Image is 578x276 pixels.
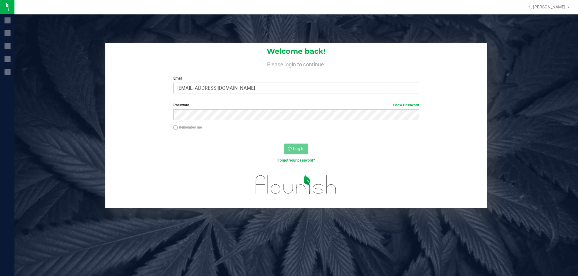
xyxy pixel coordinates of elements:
[293,146,305,151] span: Log In
[173,76,419,81] label: Email
[393,103,419,107] a: Show Password
[284,144,308,154] button: Log In
[248,169,344,200] img: flourish_logo.svg
[173,103,189,107] span: Password
[173,125,202,130] label: Remember me
[278,158,315,162] a: Forgot your password?
[173,126,178,130] input: Remember me
[105,60,487,67] h4: Please login to continue.
[527,5,567,9] span: Hi, [PERSON_NAME]!
[105,47,487,55] h1: Welcome back!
